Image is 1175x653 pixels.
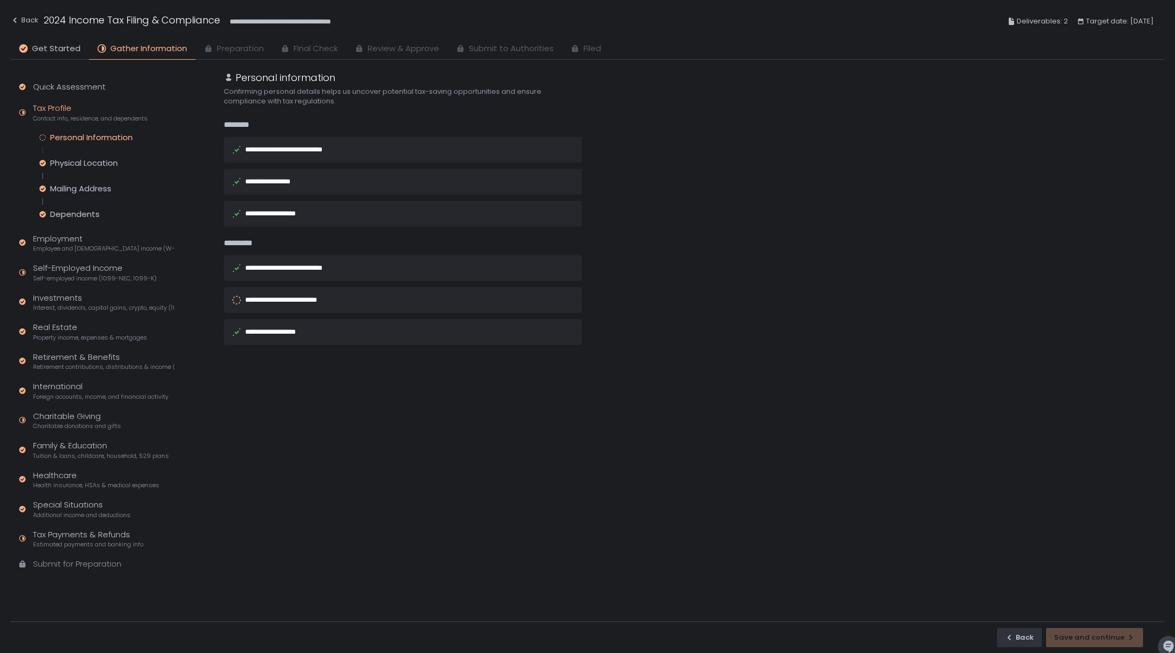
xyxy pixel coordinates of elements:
span: Estimated payments and banking info [33,541,143,549]
div: Personal Information [50,132,133,143]
span: Charitable donations and gifts [33,422,121,430]
h1: Personal information [236,70,335,85]
span: Review & Approve [368,43,439,55]
div: Special Situations [33,499,131,519]
span: Contact info, residence, and dependents [33,115,148,123]
div: Employment [33,233,174,253]
div: Tax Profile [33,102,148,123]
div: Submit for Preparation [33,558,121,570]
span: Tuition & loans, childcare, household, 529 plans [33,452,169,460]
h1: 2024 Income Tax Filing & Compliance [44,13,220,27]
span: Foreign accounts, income, and financial activity [33,393,168,401]
div: Back [11,14,38,27]
span: Preparation [217,43,264,55]
div: Self-Employed Income [33,262,157,283]
span: Gather Information [110,43,187,55]
span: Retirement contributions, distributions & income (1099-R, 5498) [33,363,174,371]
span: Deliverables: 2 [1017,15,1068,28]
div: Investments [33,292,174,312]
div: Charitable Giving [33,410,121,431]
span: Submit to Authorities [469,43,554,55]
div: Dependents [50,209,100,220]
button: Back [997,628,1042,647]
div: Family & Education [33,440,169,460]
span: Employee and [DEMOGRAPHIC_DATA] income (W-2s) [33,245,174,253]
span: Additional income and deductions [33,511,131,519]
div: Retirement & Benefits [33,351,174,372]
span: Final Check [294,43,338,55]
div: Quick Assessment [33,81,106,93]
span: Self-employed income (1099-NEC, 1099-K) [33,275,157,283]
span: Get Started [32,43,80,55]
span: Filed [584,43,601,55]
button: Back [11,13,38,30]
span: Property income, expenses & mortgages [33,334,147,342]
span: Interest, dividends, capital gains, crypto, equity (1099s, K-1s) [33,304,174,312]
div: Physical Location [50,158,118,168]
div: International [33,381,168,401]
span: Target date: [DATE] [1086,15,1154,28]
div: Healthcare [33,470,159,490]
span: Health insurance, HSAs & medical expenses [33,481,159,489]
div: Back [1005,633,1034,642]
div: Tax Payments & Refunds [33,529,143,549]
div: Real Estate [33,321,147,342]
div: Confirming personal details helps us uncover potential tax-saving opportunities and ensure compli... [224,87,582,106]
div: Mailing Address [50,183,111,194]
